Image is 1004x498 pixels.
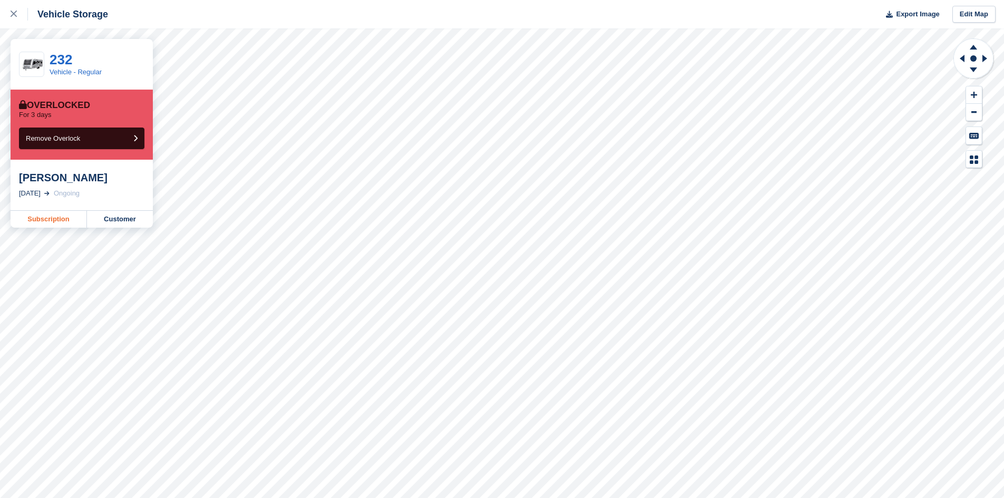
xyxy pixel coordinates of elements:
div: Overlocked [19,100,90,111]
div: Ongoing [54,188,80,199]
button: Export Image [880,6,940,23]
span: Export Image [896,9,939,19]
a: Vehicle - Regular [50,68,102,76]
div: [PERSON_NAME] [19,171,144,184]
span: Remove Overlock [26,134,80,142]
button: Keyboard Shortcuts [966,127,982,144]
img: arrow-right-light-icn-cde0832a797a2874e46488d9cf13f60e5c3a73dbe684e267c42b8395dfbc2abf.svg [44,191,50,196]
a: Edit Map [952,6,996,23]
div: Vehicle Storage [28,8,108,21]
div: [DATE] [19,188,41,199]
img: download-removebg-preview.png [20,56,44,73]
button: Map Legend [966,151,982,168]
button: Remove Overlock [19,128,144,149]
a: Customer [87,211,153,228]
a: 232 [50,52,72,67]
p: For 3 days [19,111,51,119]
button: Zoom Out [966,104,982,121]
button: Zoom In [966,86,982,104]
a: Subscription [11,211,87,228]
